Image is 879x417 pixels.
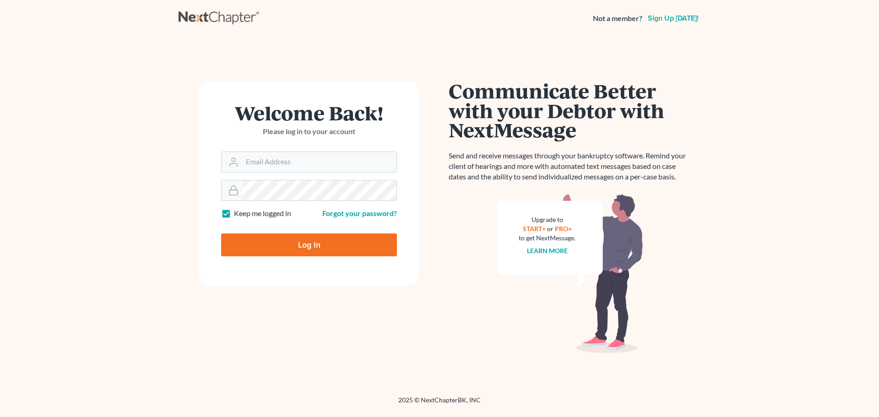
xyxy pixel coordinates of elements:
[221,233,397,256] input: Log In
[449,81,691,140] h1: Communicate Better with your Debtor with NextMessage
[519,215,575,224] div: Upgrade to
[322,209,397,217] a: Forgot your password?
[497,193,643,353] img: nextmessage_bg-59042aed3d76b12b5cd301f8e5b87938c9018125f34e5fa2b7a6b67550977c72.svg
[242,152,396,172] input: Email Address
[221,126,397,137] p: Please log in to your account
[527,247,568,255] a: Learn more
[593,13,642,24] strong: Not a member?
[221,103,397,123] h1: Welcome Back!
[547,225,553,233] span: or
[179,395,700,412] div: 2025 © NextChapterBK, INC
[523,225,546,233] a: START+
[449,151,691,182] p: Send and receive messages through your bankruptcy software. Remind your client of hearings and mo...
[555,225,572,233] a: PRO+
[646,15,700,22] a: Sign up [DATE]!
[519,233,575,243] div: to get NextMessage.
[234,208,291,219] label: Keep me logged in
